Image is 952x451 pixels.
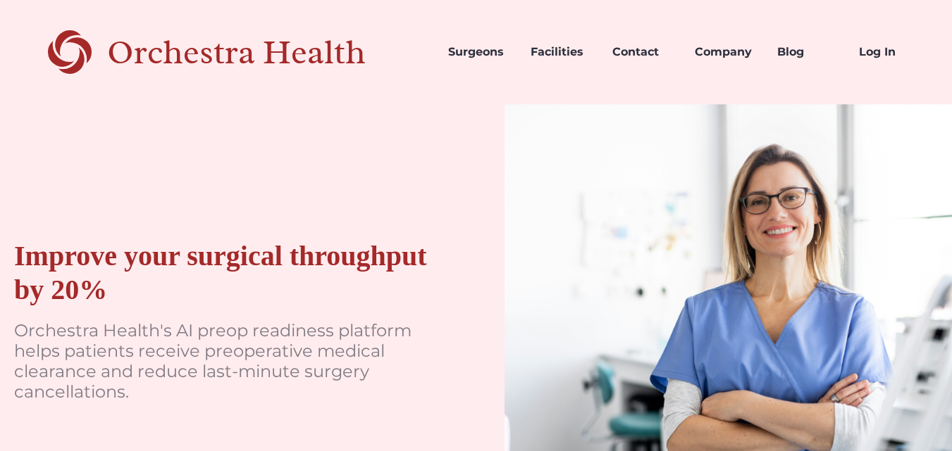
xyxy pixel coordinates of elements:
[107,38,415,67] div: Orchestra Health
[766,28,848,76] a: Blog
[14,321,434,402] p: Orchestra Health's AI preop readiness platform helps patients receive preoperative medical cleara...
[14,239,434,307] div: Improve your surgical throughput by 20%
[519,28,602,76] a: Facilities
[684,28,766,76] a: Company
[437,28,519,76] a: Surgeons
[601,28,684,76] a: Contact
[848,28,930,76] a: Log In
[22,28,415,76] a: home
